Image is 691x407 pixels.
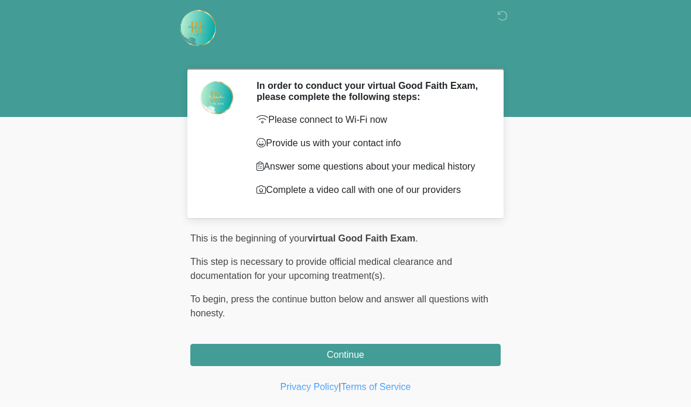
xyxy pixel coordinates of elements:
[256,183,483,197] p: Complete a video call with one of our providers
[179,9,217,47] img: Rehydrate Aesthetics & Wellness Logo
[256,113,483,127] p: Please connect to Wi-Fi now
[415,233,418,243] span: .
[190,344,501,366] button: Continue
[199,80,234,115] img: Agent Avatar
[256,136,483,150] p: Provide us with your contact info
[338,382,341,392] a: |
[190,294,231,304] span: To begin,
[190,257,452,281] span: This step is necessary to provide official medical clearance and documentation for your upcoming ...
[307,233,415,243] strong: virtual Good Faith Exam
[256,80,483,102] h2: In order to conduct your virtual Good Faith Exam, please complete the following steps:
[190,294,488,318] span: press the continue button below and answer all questions with honesty.
[190,233,307,243] span: This is the beginning of your
[280,382,339,392] a: Privacy Policy
[341,382,411,392] a: Terms of Service
[256,160,483,174] p: Answer some questions about your medical history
